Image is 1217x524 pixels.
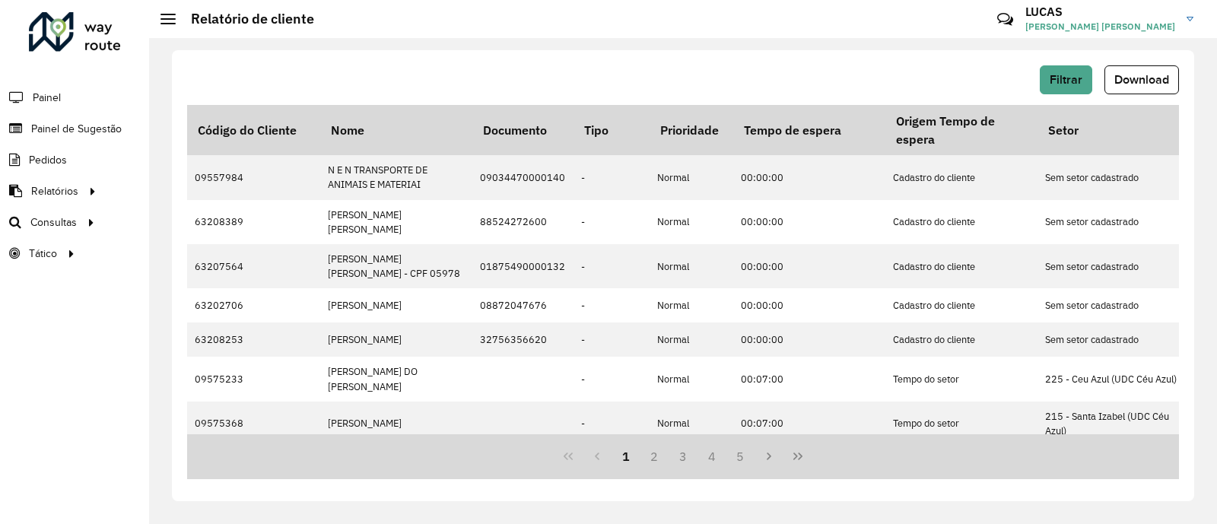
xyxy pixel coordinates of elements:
button: 2 [640,442,669,471]
td: N E N TRANSPORTE DE ANIMAIS E MATERIAI [320,155,472,199]
td: - [574,155,650,199]
button: 5 [726,442,755,471]
th: Origem Tempo de espera [885,105,1037,155]
td: 63202706 [187,288,320,322]
td: - [574,244,650,288]
td: - [574,322,650,357]
td: Normal [650,200,733,244]
td: 00:00:00 [733,244,885,288]
th: Código do Cliente [187,105,320,155]
td: Cadastro do cliente [885,244,1037,288]
button: 4 [697,442,726,471]
td: 00:00:00 [733,322,885,357]
button: Last Page [783,442,812,471]
td: 00:00:00 [733,288,885,322]
td: 00:00:00 [733,155,885,199]
td: Sem setor cadastrado [1037,322,1190,357]
th: Tipo [574,105,650,155]
td: 00:07:00 [733,357,885,401]
td: 09575368 [187,402,320,446]
td: 63208253 [187,322,320,357]
td: 63207564 [187,244,320,288]
button: Filtrar [1040,65,1092,94]
td: 09557984 [187,155,320,199]
td: Sem setor cadastrado [1037,155,1190,199]
td: 32756356620 [472,322,574,357]
span: Painel de Sugestão [31,121,122,137]
th: Tempo de espera [733,105,885,155]
td: - [574,402,650,446]
td: Normal [650,402,733,446]
td: Sem setor cadastrado [1037,244,1190,288]
td: [PERSON_NAME] [PERSON_NAME] [320,200,472,244]
td: 63208389 [187,200,320,244]
td: Cadastro do cliente [885,200,1037,244]
td: [PERSON_NAME] DO [PERSON_NAME] [320,357,472,401]
td: 88524272600 [472,200,574,244]
h2: Relatório de cliente [176,11,314,27]
td: 09575233 [187,357,320,401]
span: Relatórios [31,183,78,199]
td: Normal [650,322,733,357]
button: 3 [669,442,697,471]
td: - [574,288,650,322]
span: Filtrar [1050,73,1082,86]
button: Next Page [755,442,783,471]
td: 225 - Ceu Azul (UDC Céu Azul) [1037,357,1190,401]
td: Sem setor cadastrado [1037,288,1190,322]
td: 09034470000140 [472,155,574,199]
td: 01875490000132 [472,244,574,288]
td: Normal [650,357,733,401]
td: - [574,200,650,244]
td: 00:00:00 [733,200,885,244]
td: Sem setor cadastrado [1037,200,1190,244]
span: [PERSON_NAME] [PERSON_NAME] [1025,20,1175,33]
button: 1 [612,442,640,471]
td: Normal [650,244,733,288]
span: Painel [33,90,61,106]
td: [PERSON_NAME] [320,288,472,322]
td: Tempo do setor [885,402,1037,446]
span: Consultas [30,214,77,230]
span: Download [1114,73,1169,86]
td: [PERSON_NAME] [320,402,472,446]
td: [PERSON_NAME] [PERSON_NAME] - CPF 05978 [320,244,472,288]
td: 215 - Santa Izabel (UDC Céu Azul) [1037,402,1190,446]
span: Tático [29,246,57,262]
td: Tempo do setor [885,357,1037,401]
span: Pedidos [29,152,67,168]
td: Normal [650,155,733,199]
h3: LUCAS [1025,5,1175,19]
td: Cadastro do cliente [885,155,1037,199]
th: Nome [320,105,472,155]
td: - [574,357,650,401]
td: Cadastro do cliente [885,288,1037,322]
button: Download [1104,65,1179,94]
th: Prioridade [650,105,733,155]
th: Setor [1037,105,1190,155]
th: Documento [472,105,574,155]
td: 08872047676 [472,288,574,322]
td: [PERSON_NAME] [320,322,472,357]
td: Cadastro do cliente [885,322,1037,357]
td: 00:07:00 [733,402,885,446]
a: Contato Rápido [989,3,1022,36]
td: Normal [650,288,733,322]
